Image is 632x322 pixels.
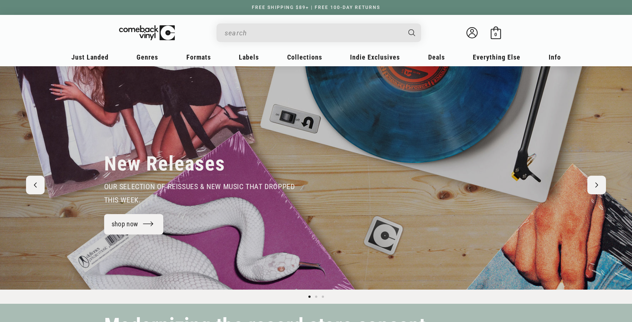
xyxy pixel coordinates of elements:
[306,293,313,300] button: Load slide 1 of 3
[402,23,422,42] button: Search
[473,53,520,61] span: Everything Else
[26,176,45,194] button: Previous slide
[216,23,421,42] div: Search
[186,53,211,61] span: Formats
[244,5,388,10] a: FREE SHIPPING $89+ | FREE 100-DAY RETURNS
[428,53,445,61] span: Deals
[104,182,295,204] span: our selection of reissues & new music that dropped this week.
[287,53,322,61] span: Collections
[320,293,326,300] button: Load slide 3 of 3
[587,176,606,194] button: Next slide
[549,53,561,61] span: Info
[239,53,259,61] span: Labels
[313,293,320,300] button: Load slide 2 of 3
[225,25,401,41] input: search
[350,53,400,61] span: Indie Exclusives
[104,214,164,235] a: shop now
[137,53,158,61] span: Genres
[494,32,497,37] span: 0
[71,53,109,61] span: Just Landed
[104,152,225,176] h2: New Releases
